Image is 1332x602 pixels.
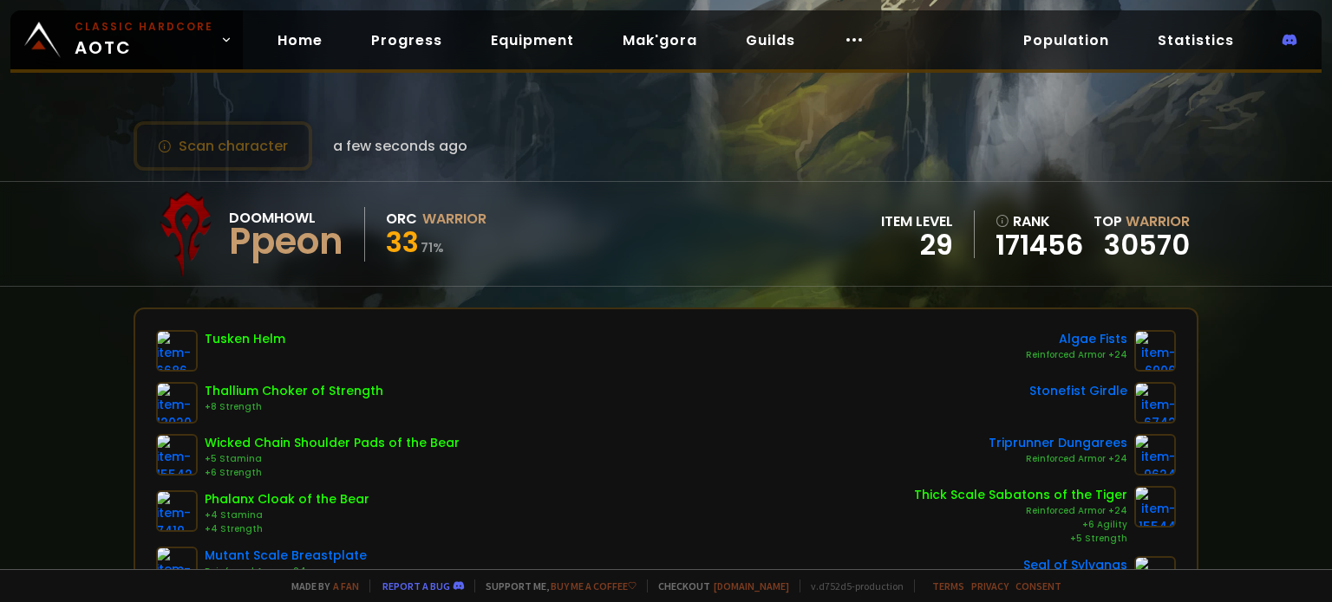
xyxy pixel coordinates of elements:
[75,19,213,35] small: Classic Hardcore
[996,210,1083,232] div: rank
[75,19,213,61] span: AOTC
[422,208,486,230] div: Warrior
[551,579,637,592] a: Buy me a coffee
[205,452,460,466] div: +5 Stamina
[1026,330,1127,348] div: Algae Fists
[1144,23,1248,58] a: Statistics
[714,579,789,592] a: [DOMAIN_NAME]
[914,518,1127,532] div: +6 Agility
[156,490,198,532] img: item-7419
[205,434,460,452] div: Wicked Chain Shoulder Pads of the Bear
[932,579,964,592] a: Terms
[732,23,809,58] a: Guilds
[1029,382,1127,400] div: Stonefist Girdle
[1009,23,1123,58] a: Population
[1134,486,1176,528] img: item-15544
[1134,434,1176,476] img: item-9624
[10,10,243,69] a: Classic HardcoreAOTC
[281,579,359,592] span: Made by
[205,382,383,400] div: Thallium Choker of Strength
[1015,579,1061,592] a: Consent
[205,330,285,348] div: Tusken Helm
[1026,348,1127,362] div: Reinforced Armor +24
[205,490,369,508] div: Phalanx Cloak of the Bear
[156,547,198,588] img: item-6627
[474,579,637,592] span: Support me,
[989,452,1127,466] div: Reinforced Armor +24
[333,135,467,157] span: a few seconds ago
[382,579,450,592] a: Report a bug
[1134,382,1176,424] img: item-6742
[205,565,367,579] div: Reinforced Armor +24
[914,532,1127,546] div: +5 Strength
[333,579,359,592] a: a fan
[477,23,588,58] a: Equipment
[996,232,1083,258] a: 171456
[971,579,1009,592] a: Privacy
[881,232,953,258] div: 29
[1126,211,1190,231] span: Warrior
[989,434,1127,452] div: Triprunner Dungarees
[156,330,198,372] img: item-6686
[386,223,419,262] span: 33
[421,239,444,256] small: 71 %
[647,579,789,592] span: Checkout
[264,23,336,58] a: Home
[881,210,953,232] div: item level
[205,522,369,536] div: +4 Strength
[229,229,343,255] div: Ppeon
[205,466,460,480] div: +6 Strength
[156,434,198,476] img: item-15542
[1104,225,1190,264] a: 30570
[1134,330,1176,372] img: item-6906
[386,208,417,230] div: Orc
[357,23,456,58] a: Progress
[229,207,343,229] div: Doomhowl
[914,504,1127,518] div: Reinforced Armor +24
[156,382,198,424] img: item-12020
[205,508,369,522] div: +4 Stamina
[205,547,367,565] div: Mutant Scale Breastplate
[134,121,312,171] button: Scan character
[609,23,711,58] a: Mak'gora
[1094,210,1190,232] div: Top
[1023,556,1127,574] div: Seal of Sylvanas
[205,400,383,414] div: +8 Strength
[914,486,1127,504] div: Thick Scale Sabatons of the Tiger
[800,579,904,592] span: v. d752d5 - production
